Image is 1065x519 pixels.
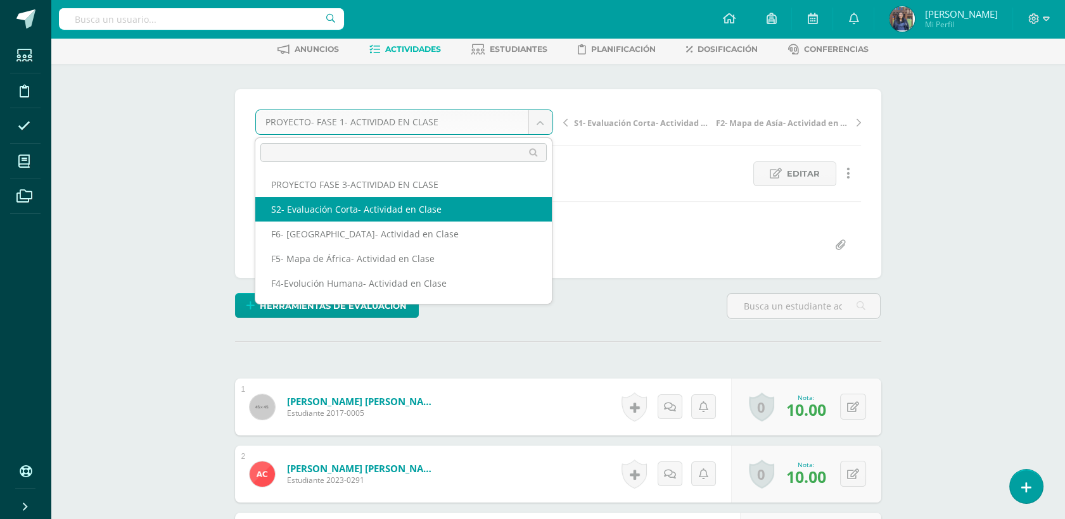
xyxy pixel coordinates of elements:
[255,222,552,246] div: F6- [GEOGRAPHIC_DATA]- Actividad en Clase
[255,197,552,222] div: S2- Evaluación Corta- Actividad en Clase
[255,172,552,197] div: PROYECTO FASE 3-ACTIVIDAD EN CLASE
[255,271,552,296] div: F4-Evolución Humana- Actividad en Clase
[255,296,552,320] div: PROYECTO FASE 2- ACTIVIDADES EN CLASE
[255,246,552,271] div: F5- Mapa de África- Actividad en Clase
